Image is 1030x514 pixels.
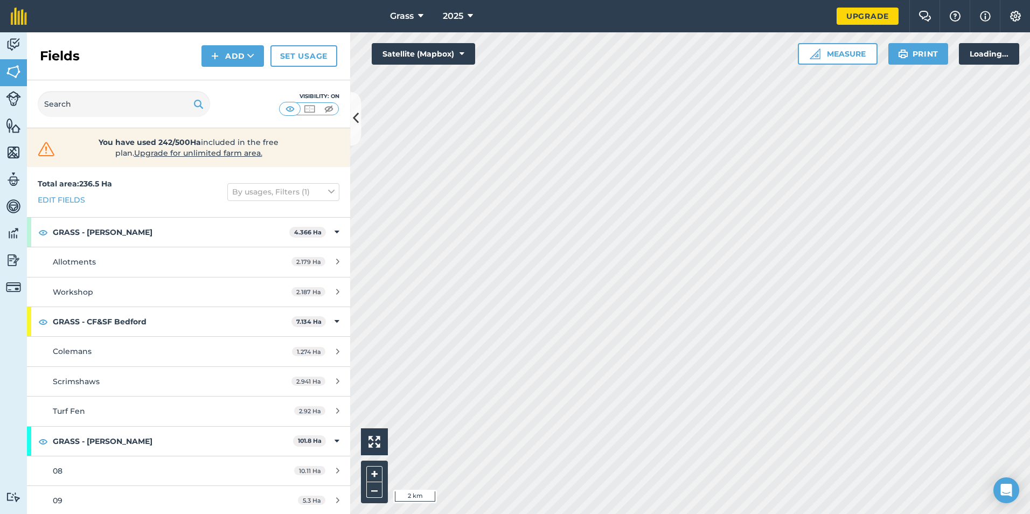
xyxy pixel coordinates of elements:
img: Four arrows, one pointing top left, one top right, one bottom right and the last bottom left [368,436,380,448]
span: 09 [53,496,62,505]
span: Workshop [53,287,93,297]
img: Two speech bubbles overlapping with the left bubble in the forefront [918,11,931,22]
img: svg+xml;base64,PHN2ZyB4bWxucz0iaHR0cDovL3d3dy53My5vcmcvMjAwMC9zdmciIHdpZHRoPSI1NiIgaGVpZ2h0PSI2MC... [6,64,21,80]
span: Upgrade for unlimited farm area. [134,148,262,158]
h2: Fields [40,47,80,65]
button: By usages, Filters (1) [227,183,339,200]
img: svg+xml;base64,PD94bWwgdmVyc2lvbj0iMS4wIiBlbmNvZGluZz0idXRmLTgiPz4KPCEtLSBHZW5lcmF0b3I6IEFkb2JlIE... [6,225,21,241]
img: svg+xml;base64,PHN2ZyB4bWxucz0iaHR0cDovL3d3dy53My5vcmcvMjAwMC9zdmciIHdpZHRoPSIxOCIgaGVpZ2h0PSIyNC... [38,315,48,328]
a: Upgrade [837,8,899,25]
a: Workshop2.187 Ha [27,277,350,307]
img: A question mark icon [949,11,962,22]
img: svg+xml;base64,PHN2ZyB4bWxucz0iaHR0cDovL3d3dy53My5vcmcvMjAwMC9zdmciIHdpZHRoPSIxNCIgaGVpZ2h0PSIyNC... [211,50,219,62]
span: 08 [53,466,62,476]
img: Ruler icon [810,48,820,59]
span: 5.3 Ha [298,496,325,505]
div: Open Intercom Messenger [993,477,1019,503]
button: Measure [798,43,878,65]
button: Print [888,43,949,65]
strong: 7.134 Ha [296,318,322,325]
span: 2.92 Ha [294,406,325,415]
img: svg+xml;base64,PHN2ZyB4bWxucz0iaHR0cDovL3d3dy53My5vcmcvMjAwMC9zdmciIHdpZHRoPSI1NiIgaGVpZ2h0PSI2MC... [6,117,21,134]
img: svg+xml;base64,PHN2ZyB4bWxucz0iaHR0cDovL3d3dy53My5vcmcvMjAwMC9zdmciIHdpZHRoPSI1MCIgaGVpZ2h0PSI0MC... [303,103,316,114]
img: svg+xml;base64,PHN2ZyB4bWxucz0iaHR0cDovL3d3dy53My5vcmcvMjAwMC9zdmciIHdpZHRoPSIzMiIgaGVpZ2h0PSIzMC... [36,141,57,157]
span: 2025 [443,10,463,23]
img: svg+xml;base64,PHN2ZyB4bWxucz0iaHR0cDovL3d3dy53My5vcmcvMjAwMC9zdmciIHdpZHRoPSIxOSIgaGVpZ2h0PSIyNC... [898,47,908,60]
img: svg+xml;base64,PHN2ZyB4bWxucz0iaHR0cDovL3d3dy53My5vcmcvMjAwMC9zdmciIHdpZHRoPSIxOCIgaGVpZ2h0PSIyNC... [38,226,48,239]
img: svg+xml;base64,PD94bWwgdmVyc2lvbj0iMS4wIiBlbmNvZGluZz0idXRmLTgiPz4KPCEtLSBHZW5lcmF0b3I6IEFkb2JlIE... [6,492,21,502]
button: – [366,482,382,498]
span: 10.11 Ha [294,466,325,475]
img: svg+xml;base64,PHN2ZyB4bWxucz0iaHR0cDovL3d3dy53My5vcmcvMjAwMC9zdmciIHdpZHRoPSIxOCIgaGVpZ2h0PSIyNC... [38,435,48,448]
span: 2.187 Ha [291,287,325,296]
a: You have used 242/500Haincluded in the free plan.Upgrade for unlimited farm area. [36,137,342,158]
span: 1.274 Ha [292,347,325,356]
span: Grass [390,10,414,23]
img: svg+xml;base64,PD94bWwgdmVyc2lvbj0iMS4wIiBlbmNvZGluZz0idXRmLTgiPz4KPCEtLSBHZW5lcmF0b3I6IEFkb2JlIE... [6,252,21,268]
a: 0810.11 Ha [27,456,350,485]
div: Visibility: On [279,92,339,101]
button: + [366,466,382,482]
span: Allotments [53,257,96,267]
div: GRASS - [PERSON_NAME]4.366 Ha [27,218,350,247]
img: svg+xml;base64,PD94bWwgdmVyc2lvbj0iMS4wIiBlbmNvZGluZz0idXRmLTgiPz4KPCEtLSBHZW5lcmF0b3I6IEFkb2JlIE... [6,198,21,214]
strong: GRASS - [PERSON_NAME] [53,427,293,456]
span: Scrimshaws [53,377,100,386]
img: svg+xml;base64,PHN2ZyB4bWxucz0iaHR0cDovL3d3dy53My5vcmcvMjAwMC9zdmciIHdpZHRoPSI1MCIgaGVpZ2h0PSI0MC... [322,103,336,114]
strong: Total area : 236.5 Ha [38,179,112,189]
img: svg+xml;base64,PD94bWwgdmVyc2lvbj0iMS4wIiBlbmNvZGluZz0idXRmLTgiPz4KPCEtLSBHZW5lcmF0b3I6IEFkb2JlIE... [6,37,21,53]
a: Colemans1.274 Ha [27,337,350,366]
img: fieldmargin Logo [11,8,27,25]
span: Turf Fen [53,406,85,416]
button: Satellite (Mapbox) [372,43,475,65]
a: Edit fields [38,194,85,206]
img: svg+xml;base64,PHN2ZyB4bWxucz0iaHR0cDovL3d3dy53My5vcmcvMjAwMC9zdmciIHdpZHRoPSI1NiIgaGVpZ2h0PSI2MC... [6,144,21,161]
strong: GRASS - CF&SF Bedford [53,307,291,336]
span: included in the free plan . [74,137,303,158]
button: Add [201,45,264,67]
strong: 4.366 Ha [294,228,322,236]
a: Allotments2.179 Ha [27,247,350,276]
strong: GRASS - [PERSON_NAME] [53,218,289,247]
img: svg+xml;base64,PD94bWwgdmVyc2lvbj0iMS4wIiBlbmNvZGluZz0idXRmLTgiPz4KPCEtLSBHZW5lcmF0b3I6IEFkb2JlIE... [6,280,21,295]
img: A cog icon [1009,11,1022,22]
div: GRASS - [PERSON_NAME]101.8 Ha [27,427,350,456]
img: svg+xml;base64,PHN2ZyB4bWxucz0iaHR0cDovL3d3dy53My5vcmcvMjAwMC9zdmciIHdpZHRoPSI1MCIgaGVpZ2h0PSI0MC... [283,103,297,114]
a: Scrimshaws2.941 Ha [27,367,350,396]
img: svg+xml;base64,PD94bWwgdmVyc2lvbj0iMS4wIiBlbmNvZGluZz0idXRmLTgiPz4KPCEtLSBHZW5lcmF0b3I6IEFkb2JlIE... [6,171,21,187]
img: svg+xml;base64,PHN2ZyB4bWxucz0iaHR0cDovL3d3dy53My5vcmcvMjAwMC9zdmciIHdpZHRoPSIxOSIgaGVpZ2h0PSIyNC... [193,98,204,110]
input: Search [38,91,210,117]
img: svg+xml;base64,PD94bWwgdmVyc2lvbj0iMS4wIiBlbmNvZGluZz0idXRmLTgiPz4KPCEtLSBHZW5lcmF0b3I6IEFkb2JlIE... [6,91,21,106]
div: GRASS - CF&SF Bedford7.134 Ha [27,307,350,336]
a: Set usage [270,45,337,67]
span: Colemans [53,346,92,356]
strong: You have used 242/500Ha [99,137,201,147]
strong: 101.8 Ha [298,437,322,444]
a: Turf Fen2.92 Ha [27,397,350,426]
img: svg+xml;base64,PHN2ZyB4bWxucz0iaHR0cDovL3d3dy53My5vcmcvMjAwMC9zdmciIHdpZHRoPSIxNyIgaGVpZ2h0PSIxNy... [980,10,991,23]
div: Loading... [959,43,1019,65]
span: 2.179 Ha [291,257,325,266]
span: 2.941 Ha [291,377,325,386]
